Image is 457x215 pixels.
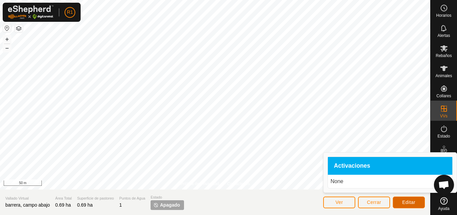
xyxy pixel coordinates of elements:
[440,114,447,118] span: VVs
[334,163,370,169] span: Activaciones
[434,175,454,195] div: Chat abierto
[15,24,23,33] button: Capas del Mapa
[393,197,425,208] button: Editar
[431,195,457,213] a: Ayuda
[436,13,451,17] span: Horarios
[77,202,93,208] span: 0.69 ha
[3,44,11,52] button: –
[181,181,219,187] a: Política de Privacidad
[436,74,452,78] span: Animales
[119,202,122,208] span: 1
[153,202,159,208] img: apagar
[5,196,50,201] span: Vallado Virtual
[402,200,416,205] span: Editar
[160,202,180,209] span: Apagado
[331,177,450,185] p: None
[438,134,450,138] span: Estado
[5,202,50,208] span: barrera, campo abajo
[436,94,451,98] span: Collares
[119,196,145,201] span: Puntos de Agua
[67,9,73,16] span: R1
[151,195,184,200] span: Estado
[77,196,114,201] span: Superficie de pastoreo
[436,54,452,58] span: Rebaños
[55,196,72,201] span: Área Total
[55,202,71,208] span: 0.69 ha
[3,24,11,32] button: Restablecer Mapa
[227,181,250,187] a: Contáctenos
[8,5,54,19] img: Logo Gallagher
[438,207,450,211] span: Ayuda
[438,34,450,38] span: Alertas
[358,197,390,208] button: Cerrar
[3,35,11,43] button: +
[336,200,343,205] span: Ver
[367,200,381,205] span: Cerrar
[323,197,355,208] button: Ver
